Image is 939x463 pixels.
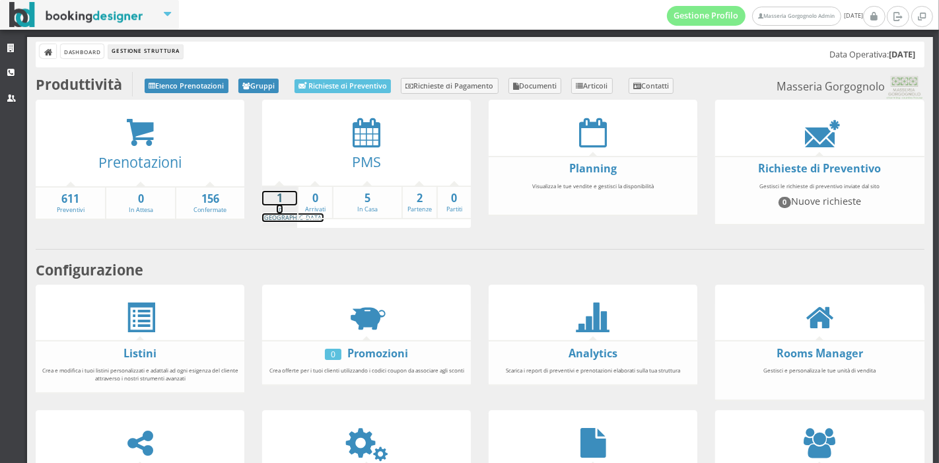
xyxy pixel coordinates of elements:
[508,78,562,94] a: Documenti
[777,76,924,100] small: Masseria Gorgognolo
[403,191,436,214] a: 2Partenze
[752,7,841,26] a: Masseria Gorgognolo Admin
[401,78,499,94] a: Richieste di Pagamento
[333,191,401,206] strong: 5
[438,191,471,214] a: 0Partiti
[629,78,674,94] a: Contatti
[438,191,471,206] strong: 0
[36,75,122,94] b: Produttività
[758,161,881,176] a: Richieste di Preventivo
[352,152,381,171] a: PMS
[106,192,174,207] strong: 0
[347,346,408,361] a: Promozioni
[36,192,105,207] strong: 611
[667,6,746,26] a: Gestione Profilo
[176,192,244,215] a: 156Confermate
[779,197,792,207] span: 0
[721,196,918,207] h4: Nuove richieste
[715,361,924,396] div: Gestisci e personalizza le tue unità di vendita
[489,176,697,211] div: Visualizza le tue vendite e gestisci la disponibilità
[298,191,332,214] a: 0Arrivati
[325,349,341,360] div: 0
[298,191,332,206] strong: 0
[36,192,105,215] a: 611Preventivi
[333,191,401,214] a: 5In Casa
[108,44,182,59] li: Gestione Struttura
[36,361,244,388] div: Crea e modifica i tuoi listini personalizzati e adattali ad ogni esigenza del cliente attraverso ...
[889,49,915,60] b: [DATE]
[176,192,244,207] strong: 156
[667,6,863,26] span: [DATE]
[238,79,279,93] a: Gruppi
[569,346,617,361] a: Analytics
[9,2,143,28] img: BookingDesigner.com
[295,79,391,93] a: Richieste di Preventivo
[36,260,143,279] b: Configurazione
[98,153,182,172] a: Prenotazioni
[829,50,915,59] h5: Data Operativa:
[571,78,613,94] a: Articoli
[715,176,924,220] div: Gestisci le richieste di preventivo inviate dal sito
[262,191,324,222] a: 1In [GEOGRAPHIC_DATA]
[61,44,104,58] a: Dashboard
[489,361,697,380] div: Scarica i report di preventivi e prenotazioni elaborati sulla tua struttura
[145,79,228,93] a: Elenco Prenotazioni
[262,361,471,380] div: Crea offerte per i tuoi clienti utilizzando i codici coupon da associare agli sconti
[403,191,436,206] strong: 2
[106,192,174,215] a: 0In Attesa
[777,346,863,361] a: Rooms Manager
[262,191,297,206] strong: 1
[569,161,617,176] a: Planning
[123,346,156,361] a: Listini
[885,76,924,100] img: 0603869b585f11eeb13b0a069e529790.png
